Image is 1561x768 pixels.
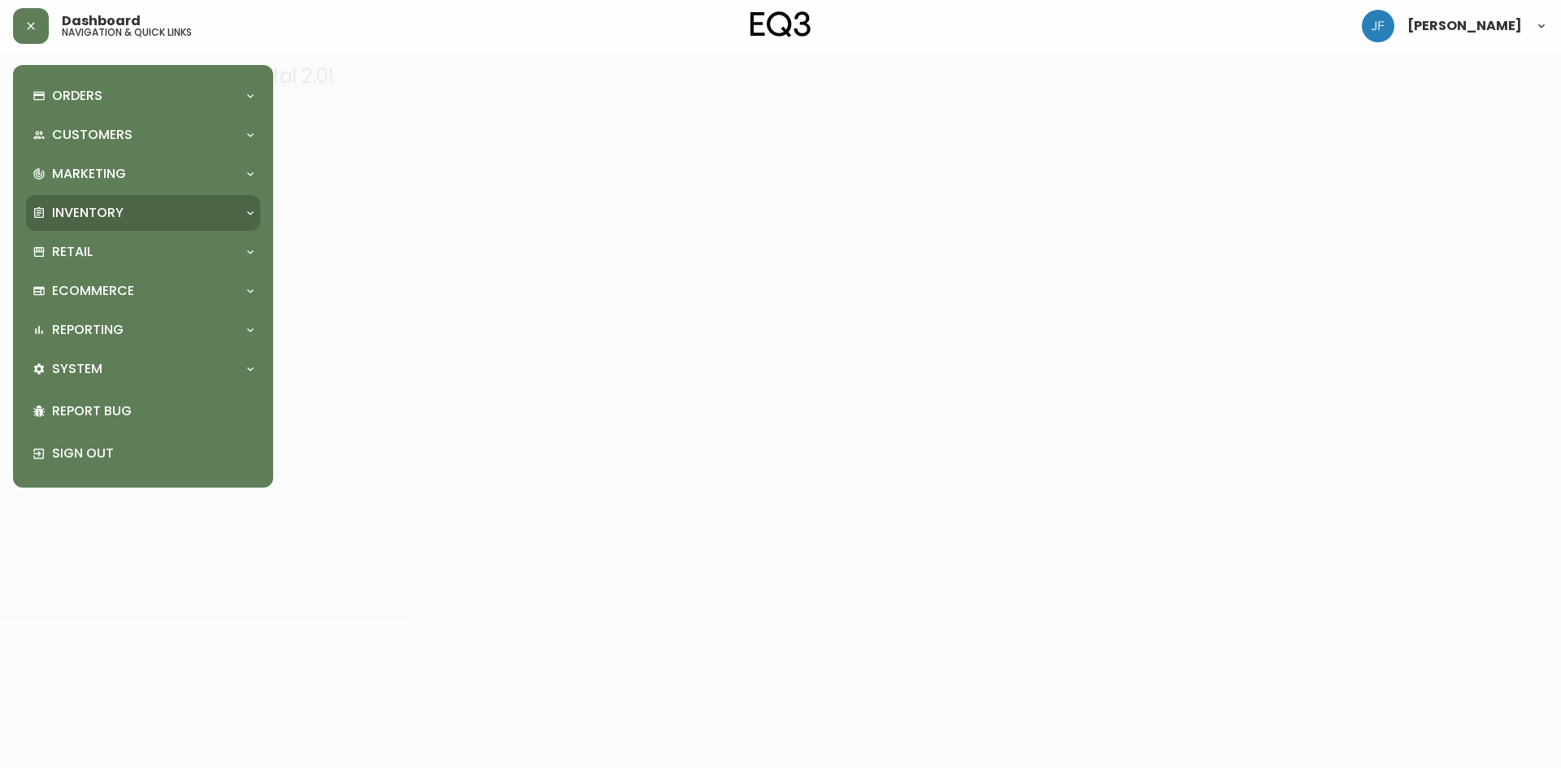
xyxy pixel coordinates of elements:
[62,15,141,28] span: Dashboard
[52,321,124,339] p: Reporting
[52,243,93,261] p: Retail
[26,273,260,309] div: Ecommerce
[52,282,134,300] p: Ecommerce
[750,11,811,37] img: logo
[1362,10,1394,42] img: 2ce403413fd753860a9e183c86f326ef
[52,445,254,462] p: Sign Out
[26,117,260,153] div: Customers
[52,126,133,144] p: Customers
[52,87,102,105] p: Orders
[26,312,260,348] div: Reporting
[26,234,260,270] div: Retail
[52,204,124,222] p: Inventory
[26,390,260,432] div: Report Bug
[1407,20,1522,33] span: [PERSON_NAME]
[26,351,260,387] div: System
[26,156,260,192] div: Marketing
[52,360,102,378] p: System
[26,432,260,475] div: Sign Out
[52,402,254,420] p: Report Bug
[26,78,260,114] div: Orders
[62,28,192,37] h5: navigation & quick links
[52,165,126,183] p: Marketing
[26,195,260,231] div: Inventory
